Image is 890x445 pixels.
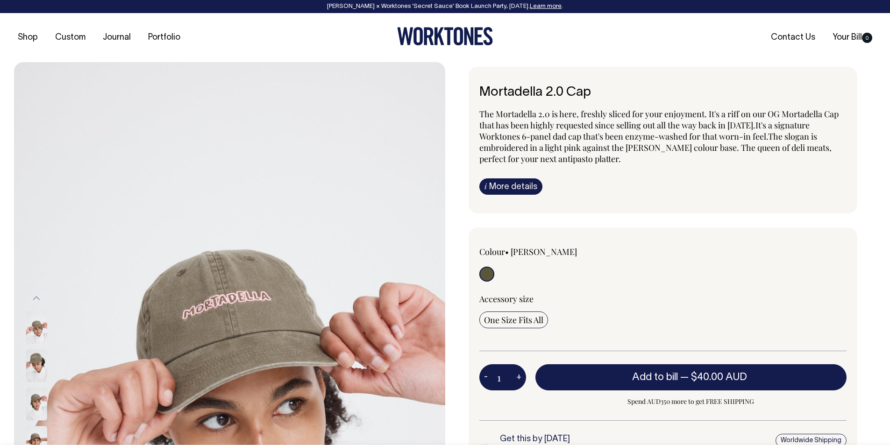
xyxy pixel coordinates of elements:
[51,30,89,45] a: Custom
[26,311,47,344] img: moss
[484,314,543,325] span: One Size Fits All
[479,178,542,195] a: iMore details
[535,396,847,407] span: Spend AUD350 more to get FREE SHIPPING
[479,311,548,328] input: One Size Fits All
[144,30,184,45] a: Portfolio
[26,388,47,421] img: moss
[479,120,832,164] span: It's a signature Worktones 6-panel dad cap that's been enzyme-washed for that worn-in feel. The s...
[691,373,747,382] span: $40.00 AUD
[530,4,562,9] a: Learn more
[29,288,43,309] button: Previous
[14,30,42,45] a: Shop
[767,30,819,45] a: Contact Us
[505,246,509,257] span: •
[479,293,847,304] div: Accessory size
[479,85,847,100] h1: Mortadella 2.0 Cap
[680,373,749,382] span: —
[535,364,847,390] button: Add to bill —$40.00 AUD
[511,246,577,257] label: [PERSON_NAME]
[9,3,881,10] div: [PERSON_NAME] × Worktones ‘Secret Sauce’ Book Launch Party, [DATE]. .
[829,30,876,45] a: Your Bill0
[632,373,678,382] span: Add to bill
[479,246,627,257] div: Colour
[99,30,135,45] a: Journal
[26,350,47,382] img: moss
[479,368,492,387] button: -
[512,368,526,387] button: +
[479,108,847,164] p: The Mortadella 2.0 is here, freshly sliced for your enjoyment. It's a riff on our OG Mortadella C...
[862,33,872,43] span: 0
[500,435,680,444] h6: Get this by [DATE]
[484,181,487,191] span: i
